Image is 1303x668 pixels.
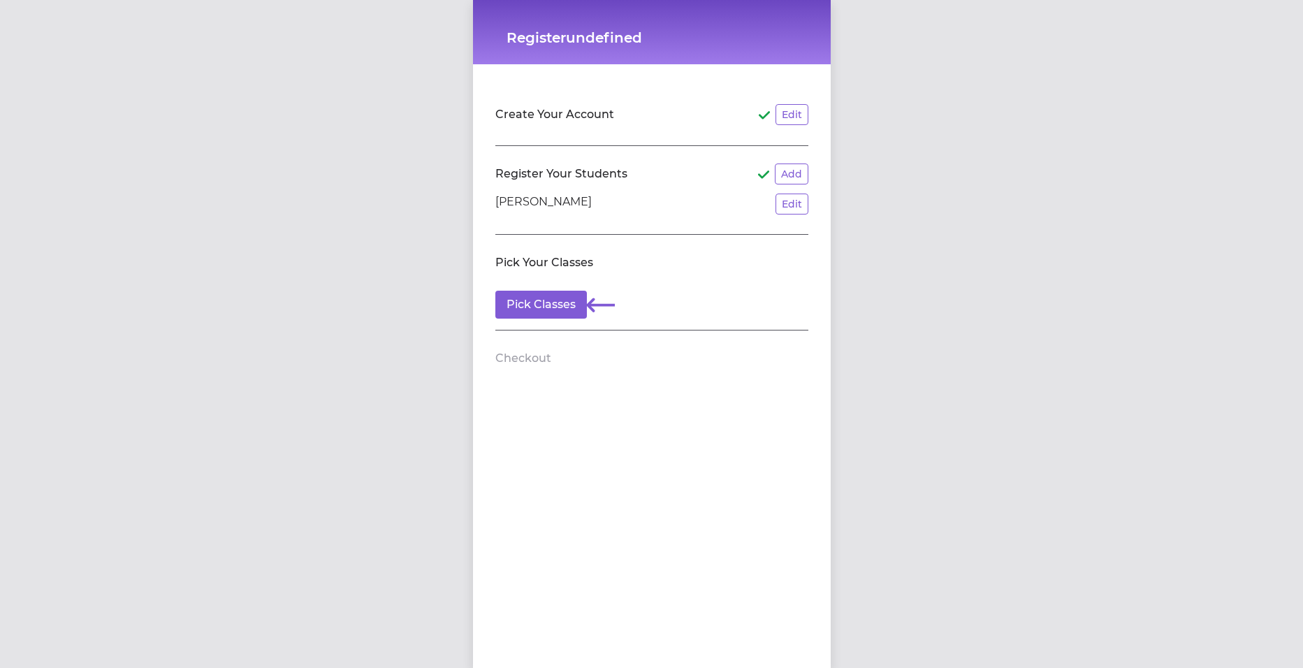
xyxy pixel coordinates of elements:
[776,104,808,125] button: Edit
[775,164,808,184] button: Add
[495,254,593,271] h2: Pick Your Classes
[776,194,808,215] button: Edit
[507,28,797,48] h1: Registerundefined
[495,194,592,215] p: [PERSON_NAME]
[495,350,551,367] h2: Checkout
[495,106,614,123] h2: Create Your Account
[495,166,627,182] h2: Register Your Students
[495,291,587,319] button: Pick Classes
